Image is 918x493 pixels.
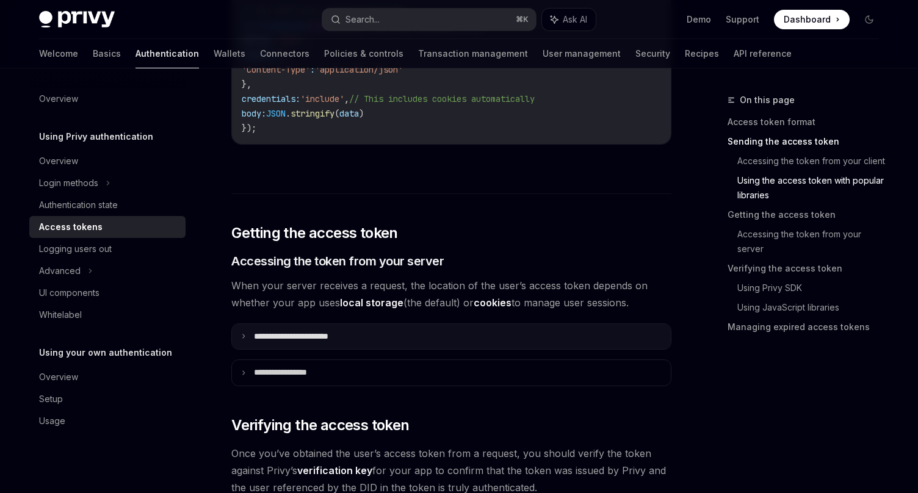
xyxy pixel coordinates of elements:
[39,176,98,190] div: Login methods
[728,205,889,225] a: Getting the access token
[214,39,245,68] a: Wallets
[339,108,359,119] span: data
[29,216,186,238] a: Access tokens
[39,392,63,406] div: Setup
[687,13,711,26] a: Demo
[39,11,115,28] img: dark logo
[39,39,78,68] a: Welcome
[29,238,186,260] a: Logging users out
[728,259,889,278] a: Verifying the access token
[39,129,153,144] h5: Using Privy authentication
[322,9,536,31] button: Search...⌘K
[334,108,339,119] span: (
[29,388,186,410] a: Setup
[737,225,889,259] a: Accessing the token from your server
[737,151,889,171] a: Accessing the token from your client
[39,242,112,256] div: Logging users out
[231,416,409,435] span: Verifying the access token
[231,253,444,270] span: Accessing the token from your server
[29,366,186,388] a: Overview
[728,317,889,337] a: Managing expired access tokens
[737,171,889,205] a: Using the access token with popular libraries
[136,39,199,68] a: Authentication
[39,308,82,322] div: Whitelabel
[39,92,78,106] div: Overview
[324,39,403,68] a: Policies & controls
[349,93,535,104] span: // This includes cookies automatically
[728,132,889,151] a: Sending the access token
[231,223,398,243] span: Getting the access token
[543,39,621,68] a: User management
[39,345,172,360] h5: Using your own authentication
[242,79,251,90] span: },
[300,93,344,104] span: 'include'
[474,297,511,309] strong: cookies
[737,298,889,317] a: Using JavaScript libraries
[242,123,256,134] span: });
[29,282,186,304] a: UI components
[39,220,103,234] div: Access tokens
[345,12,380,27] div: Search...
[242,108,266,119] span: body:
[737,278,889,298] a: Using Privy SDK
[242,64,310,75] span: 'Content-Type'
[734,39,792,68] a: API reference
[286,108,291,119] span: .
[29,410,186,432] a: Usage
[784,13,831,26] span: Dashboard
[39,414,65,428] div: Usage
[266,108,286,119] span: JSON
[774,10,850,29] a: Dashboard
[344,93,349,104] span: ,
[310,64,315,75] span: :
[685,39,719,68] a: Recipes
[39,198,118,212] div: Authentication state
[340,297,403,309] strong: local storage
[39,264,81,278] div: Advanced
[291,108,334,119] span: stringify
[297,464,372,477] strong: verification key
[29,150,186,172] a: Overview
[859,10,879,29] button: Toggle dark mode
[635,39,670,68] a: Security
[726,13,759,26] a: Support
[728,112,889,132] a: Access token format
[39,370,78,384] div: Overview
[260,39,309,68] a: Connectors
[315,64,403,75] span: 'application/json'
[29,88,186,110] a: Overview
[29,194,186,216] a: Authentication state
[93,39,121,68] a: Basics
[418,39,528,68] a: Transaction management
[29,304,186,326] a: Whitelabel
[231,277,671,311] span: When your server receives a request, the location of the user’s access token depends on whether y...
[39,286,99,300] div: UI components
[242,93,300,104] span: credentials:
[740,93,795,107] span: On this page
[516,15,529,24] span: ⌘ K
[359,108,364,119] span: )
[563,13,587,26] span: Ask AI
[542,9,596,31] button: Ask AI
[39,154,78,168] div: Overview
